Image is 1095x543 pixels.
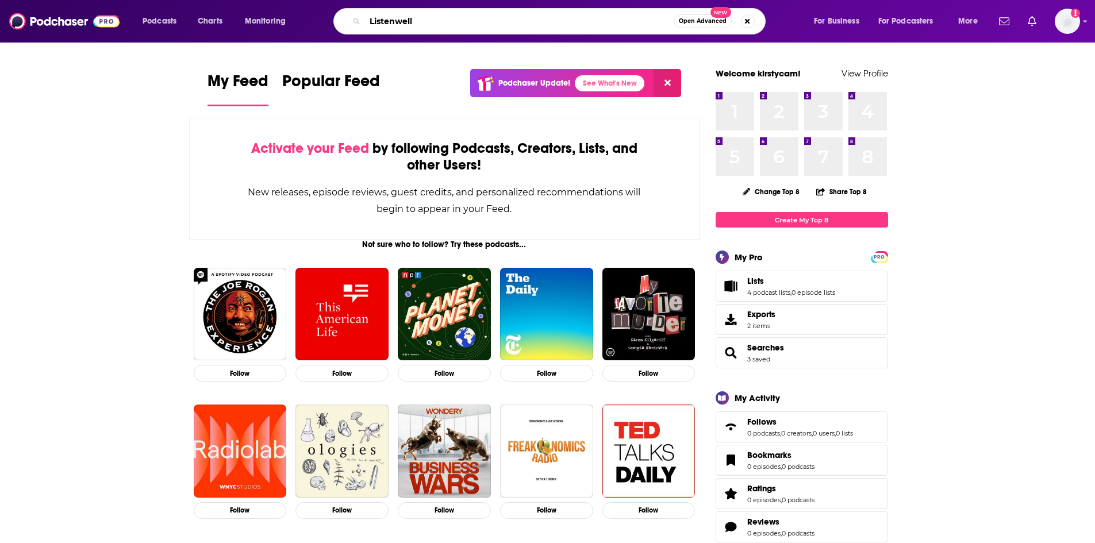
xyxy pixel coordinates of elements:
[720,452,743,468] a: Bookmarks
[575,75,644,91] a: See What's New
[720,311,743,328] span: Exports
[716,337,888,368] span: Searches
[836,429,853,437] a: 0 lists
[190,12,229,30] a: Charts
[602,502,696,519] button: Follow
[720,419,743,435] a: Follows
[873,253,886,261] span: PRO
[747,322,775,330] span: 2 items
[781,429,812,437] a: 0 creators
[602,405,696,498] img: TED Talks Daily
[747,496,781,504] a: 0 episodes
[398,268,491,361] img: Planet Money
[716,271,888,302] span: Lists
[674,14,732,28] button: Open AdvancedNew
[500,502,593,519] button: Follow
[816,180,867,203] button: Share Top 8
[143,13,176,29] span: Podcasts
[716,511,888,542] span: Reviews
[295,405,389,498] img: Ologies with Alie Ward
[344,8,777,34] div: Search podcasts, credits, & more...
[781,496,782,504] span: ,
[780,429,781,437] span: ,
[747,429,780,437] a: 0 podcasts
[194,268,287,361] img: The Joe Rogan Experience
[958,13,978,29] span: More
[842,68,888,79] a: View Profile
[1055,9,1080,34] span: Logged in as kirstycam
[747,309,775,319] span: Exports
[189,240,700,249] div: Not sure who to follow? Try these podcasts...
[812,429,813,437] span: ,
[950,12,992,30] button: open menu
[747,417,853,427] a: Follows
[747,483,814,494] a: Ratings
[720,519,743,535] a: Reviews
[813,429,835,437] a: 0 users
[500,405,593,498] a: Freakonomics Radio
[835,429,836,437] span: ,
[747,450,792,460] span: Bookmarks
[679,18,727,24] span: Open Advanced
[251,140,369,157] span: Activate your Feed
[873,252,886,261] a: PRO
[814,13,859,29] span: For Business
[194,365,287,382] button: Follow
[716,212,888,228] a: Create My Top 8
[295,502,389,519] button: Follow
[295,268,389,361] img: This American Life
[716,68,801,79] a: Welcome kirstycam!
[720,278,743,294] a: Lists
[194,502,287,519] button: Follow
[500,365,593,382] button: Follow
[500,268,593,361] a: The Daily
[1055,9,1080,34] button: Show profile menu
[398,502,491,519] button: Follow
[208,71,268,98] span: My Feed
[9,10,120,32] img: Podchaser - Follow, Share and Rate Podcasts
[871,12,950,30] button: open menu
[716,411,888,442] span: Follows
[735,252,763,263] div: My Pro
[782,529,814,537] a: 0 podcasts
[747,529,781,537] a: 0 episodes
[790,288,792,296] span: ,
[747,288,790,296] a: 4 podcast lists
[747,517,779,527] span: Reviews
[747,355,770,363] a: 3 saved
[735,392,780,403] div: My Activity
[792,288,835,296] a: 0 episode lists
[498,78,570,88] p: Podchaser Update!
[747,342,784,353] span: Searches
[282,71,380,98] span: Popular Feed
[716,478,888,509] span: Ratings
[247,184,642,217] div: New releases, episode reviews, guest credits, and personalized recommendations will begin to appe...
[208,71,268,106] a: My Feed
[135,12,191,30] button: open menu
[747,483,776,494] span: Ratings
[398,405,491,498] img: Business Wars
[781,529,782,537] span: ,
[198,13,222,29] span: Charts
[781,463,782,471] span: ,
[716,445,888,476] span: Bookmarks
[602,268,696,361] img: My Favorite Murder with Karen Kilgariff and Georgia Hardstark
[747,517,814,527] a: Reviews
[782,496,814,504] a: 0 podcasts
[747,463,781,471] a: 0 episodes
[747,276,835,286] a: Lists
[736,184,807,199] button: Change Top 8
[994,11,1014,31] a: Show notifications dropdown
[245,13,286,29] span: Monitoring
[194,405,287,498] img: Radiolab
[710,7,731,18] span: New
[247,140,642,174] div: by following Podcasts, Creators, Lists, and other Users!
